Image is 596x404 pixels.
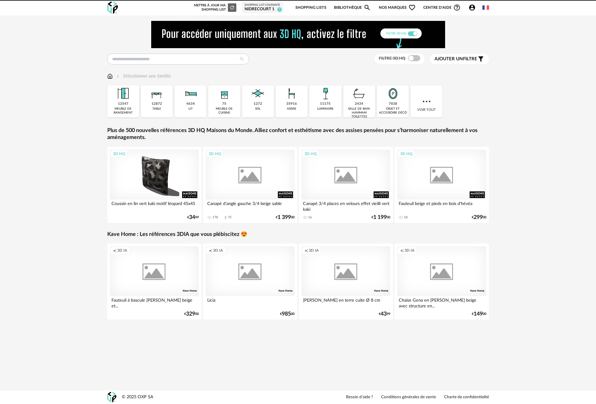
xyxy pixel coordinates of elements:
div: 3D HQ [206,150,224,158]
div: luminaire [317,107,334,111]
div: 7038 [389,102,397,106]
img: svg+xml;base64,PHN2ZyB3aWR0aD0iMTYiIGhlaWdodD0iMTYiIHZpZXdCb3g9IjAgMCAxNiAxNiIgZmlsbD0ibm9uZSIgeG... [115,73,120,80]
img: fr [482,4,489,11]
div: assise [287,107,296,111]
div: € 99 [379,312,390,316]
a: Creation icon 3D IA Chaise Gena en [PERSON_NAME] beige avec structure en... €14900 [395,243,489,320]
a: 3D HQ Fauteuil beige et pieds en bois d'hévéa 18 €29900 [395,147,489,223]
img: Meuble%20de%20rangement.png [115,85,131,102]
span: Account Circle icon [468,4,476,11]
div: 16 [308,215,312,220]
span: 1 199 [373,215,387,220]
a: 3D HQ Coussin en lin vert kaki motif léopard 45x45 €3499 [107,147,202,223]
img: Assise.png [284,85,300,102]
div: Shopping List courante [245,3,281,7]
span: Centre d'aideHelp Circle Outline icon [423,4,461,11]
div: lit [188,107,193,111]
div: Sélectionner une famille [115,73,171,80]
div: Fauteuil à bascule [PERSON_NAME] beige et... [110,296,199,308]
div: meuble de rangement [109,107,137,115]
a: Creation icon 3D IA Licia €98500 [203,243,298,320]
img: Salle%20de%20bain.png [351,85,367,102]
a: Charte de confidentialité [444,395,489,400]
a: Shopping Lists [295,1,326,15]
span: 1 399 [278,215,291,220]
span: Creation icon [305,248,308,253]
div: 2434 [355,102,363,106]
div: € 99 [187,215,199,220]
span: Refresh icon [229,6,235,9]
div: Licia [206,296,295,308]
span: Help Circle Outline icon [453,4,461,11]
div: 75 [222,102,226,106]
a: Kave Home : Les références 3DIA que vous plébiscitez 😍 [107,231,247,238]
div: € 00 [276,215,295,220]
img: svg+xml;base64,PHN2ZyB3aWR0aD0iMTYiIGhlaWdodD0iMTciIHZpZXdCb3g9IjAgMCAxNiAxNyIgZmlsbD0ibm9uZSIgeG... [107,73,113,80]
div: Voir tout [411,85,442,118]
span: 3D IA [213,248,223,253]
img: Rangement.png [216,85,232,102]
a: 3D HQ Canapé 3/4 places en velours effet vieilli vert kaki 16 €1 19900 [299,147,393,223]
img: Table.png [148,85,165,102]
div: 178 [212,215,218,220]
img: NEW%20NEW%20HQ%20NEW_V1.gif [151,21,445,48]
span: 7 [277,7,282,12]
div: € 00 [371,215,390,220]
div: € 00 [280,312,295,316]
span: 3D IA [405,248,415,253]
div: € 00 [184,312,199,316]
div: 3D HQ [110,150,128,158]
span: Nos marques [379,1,416,15]
img: OXP [107,392,116,402]
div: Canapé d'angle gauche 3/4 beige sable [206,200,295,212]
span: Ajouter un [435,57,463,61]
div: 1272 [254,102,262,106]
span: Creation icon [209,248,212,253]
div: € 00 [472,215,486,220]
div: © 2025 OXP SA [122,394,153,400]
div: 18 [404,215,408,220]
span: Filter icon [477,55,484,63]
div: 35916 [286,102,297,106]
img: Literie.png [182,85,199,102]
div: 12872 [151,102,162,106]
a: Shopping List courante Nidrecourt 1 7 [245,3,281,12]
div: salle de bain hammam toilettes [345,107,373,119]
span: 149 [474,312,483,316]
a: BibliothèqueMagnify icon [334,1,371,15]
span: Download icon [223,215,228,220]
span: 43 [381,312,387,316]
div: Chaise Gena en [PERSON_NAME] beige avec structure en... [397,296,486,308]
div: table [152,107,161,111]
span: Heart Outline icon [408,4,416,11]
div: 3D HQ [398,150,415,158]
div: Coussin en lin vert kaki motif léopard 45x45 [110,200,199,212]
span: 3D IA [117,248,127,253]
div: Canapé 3/4 places en velours effet vieilli vert kaki [301,200,391,212]
img: OXP [107,2,118,14]
div: Nidrecourt 1 [245,7,281,12]
a: 3D HQ Canapé d'angle gauche 3/4 beige sable 178 Download icon 75 €1 39900 [203,147,298,223]
div: Mettre à jour ma Shopping List [193,3,236,12]
div: sol [255,107,261,111]
img: Miroir.png [385,85,401,102]
div: € 00 [472,312,486,316]
div: 4634 [186,102,195,106]
div: 3D HQ [302,150,319,158]
div: 11175 [320,102,331,106]
img: Luminaire.png [317,85,334,102]
span: 985 [282,312,291,316]
div: [PERSON_NAME] en terre cuite Ø 8 cm [301,296,391,308]
span: Creation icon [113,248,117,253]
div: 12547 [118,102,128,106]
img: more.7b13dc1.svg [421,96,432,107]
button: Ajouter unfiltre Filter icon [430,54,489,64]
span: Filtre 3D HQ [379,56,405,61]
span: 329 [186,312,195,316]
span: Magnify icon [364,4,371,11]
div: 75 [228,215,231,220]
img: Sol.png [250,85,266,102]
span: 3D IA [309,248,319,253]
div: Fauteuil beige et pieds en bois d'hévéa [397,200,486,212]
div: meuble de cuisine [210,107,238,115]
